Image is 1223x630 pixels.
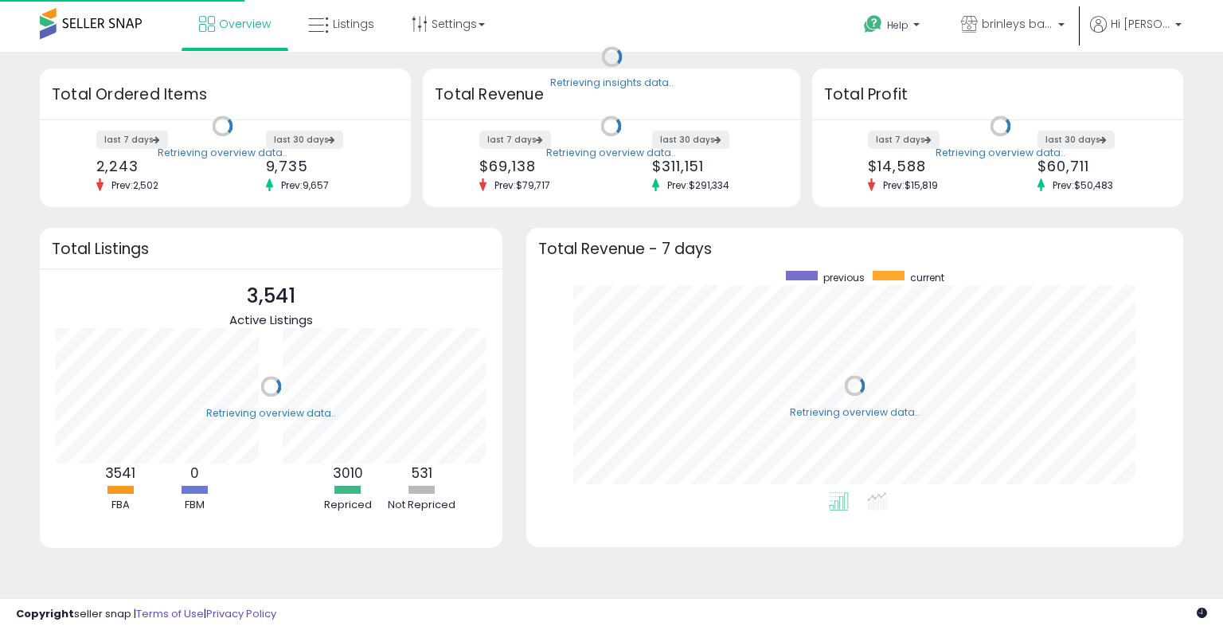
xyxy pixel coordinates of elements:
[158,146,287,160] div: Retrieving overview data..
[851,2,936,52] a: Help
[863,14,883,34] i: Get Help
[790,405,920,420] div: Retrieving overview data..
[982,16,1053,32] span: brinleys bargains
[887,18,908,32] span: Help
[1090,16,1182,52] a: Hi [PERSON_NAME]
[1111,16,1170,32] span: Hi [PERSON_NAME]
[936,146,1065,160] div: Retrieving overview data..
[219,16,271,32] span: Overview
[206,406,336,421] div: Retrieving overview data..
[546,146,676,160] div: Retrieving overview data..
[16,607,276,622] div: seller snap | |
[16,606,74,621] strong: Copyright
[333,16,374,32] span: Listings
[206,606,276,621] a: Privacy Policy
[136,606,204,621] a: Terms of Use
